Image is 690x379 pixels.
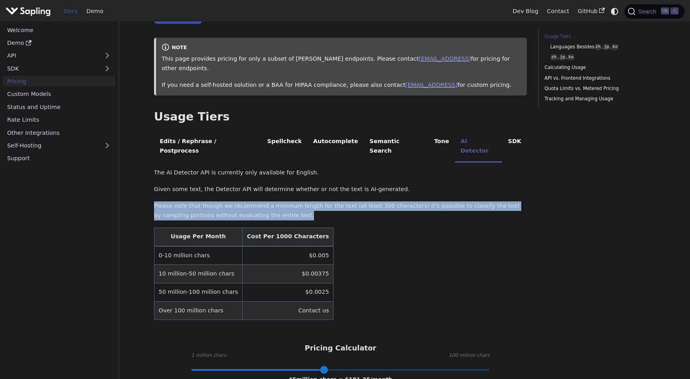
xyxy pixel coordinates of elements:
a: Pricing [3,76,115,87]
a: Support [3,153,115,164]
a: Rate Limits [3,114,115,126]
a: [EMAIL_ADDRESS] [419,56,471,62]
td: 10 million-50 million chars [154,265,242,283]
a: SDK [3,63,99,74]
li: AI Detector [455,131,503,163]
button: Search (Ctrl+K) [624,4,684,19]
kbd: K [671,8,678,15]
a: Docs [60,5,82,17]
a: Welcome [3,24,115,36]
td: $0.0025 [243,283,333,301]
a: [EMAIL_ADDRESS] [405,82,457,88]
li: Spellcheck [262,131,308,163]
a: Calculating Usage [545,64,652,71]
p: This page provides pricing for only a subset of [PERSON_NAME] endpoints. Please contact for prici... [162,54,521,73]
a: Status and Uptime [3,101,115,113]
span: 100 million chars [449,352,490,360]
a: Self-Hosting [3,140,115,151]
th: Usage Per Month [154,228,242,246]
img: Sapling.ai [6,6,51,17]
a: Other Integrations [3,127,115,138]
button: Expand sidebar category 'SDK' [99,63,115,74]
p: Please note that though we recommend a minimum length for the text (at least 300 characters) it's... [154,201,527,220]
a: Quota Limits vs. Metered Pricing [545,85,652,92]
td: 0-10 million chars [154,246,242,265]
button: Switch between dark and light mode (currently system mode) [609,6,621,17]
td: Contact us [243,301,333,320]
code: ko [567,54,574,61]
code: jp [603,44,610,50]
p: If you need a self-hosted solution or a BAA for HIPAA compliance, please also contact for custom ... [162,80,521,90]
a: GitHub [573,5,609,17]
h3: Pricing Calculator [305,344,376,353]
button: Expand sidebar category 'API' [99,50,115,61]
a: API vs. Frontend Integrations [545,75,652,82]
a: Dev Blog [508,5,542,17]
a: Tracking and Managing Usage [545,95,652,103]
a: Usage Tiers [545,33,652,40]
a: zh,jp,ko [550,54,650,61]
code: jp [559,54,566,61]
code: ko [611,44,619,50]
td: $0.005 [243,246,333,265]
td: 50 million-100 million chars [154,283,242,301]
span: 1 million chars [191,352,226,360]
li: Semantic Search [364,131,428,163]
th: Cost Per 1000 Characters [243,228,333,246]
a: Custom Models [3,88,115,100]
td: Over 100 million chars [154,301,242,320]
a: Demo [3,37,115,49]
td: $0.00375 [243,265,333,283]
code: zh [550,54,557,61]
a: Demo [82,5,108,17]
li: Edits / Rephrase / Postprocess [154,131,262,163]
a: Languages Besideszh,jp,ko [550,43,650,51]
p: The AI Detector API is currently only available for English. [154,168,527,178]
li: SDK [502,131,527,163]
a: Sapling.ai [6,6,54,17]
div: note [162,43,521,53]
p: Given some text, the Detector API will determine whether or not the text is AI-generated. [154,185,527,194]
code: zh [594,44,601,50]
span: Search [636,8,661,15]
h2: Usage Tiers [154,110,527,124]
a: Contact [543,5,574,17]
li: Autocomplete [307,131,364,163]
a: API [3,50,99,61]
li: Tone [428,131,455,163]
